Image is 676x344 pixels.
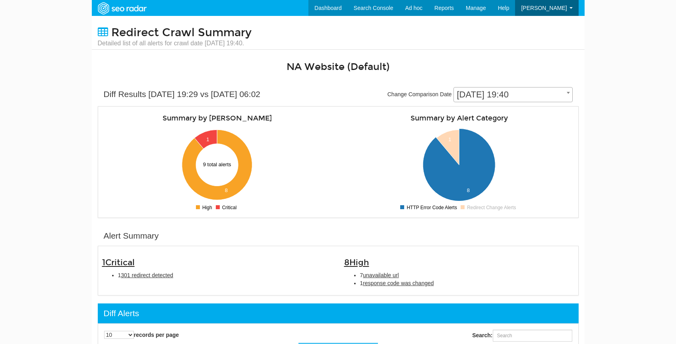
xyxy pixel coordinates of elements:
span: 09/10/2025 19:40 [454,89,572,100]
span: Manage [466,5,486,11]
h4: Summary by Alert Category [344,115,574,122]
span: Help [498,5,509,11]
span: unavailable url [363,272,399,278]
span: 8 [344,257,369,268]
span: Ad hoc [405,5,422,11]
a: NA Website (Default) [287,61,389,73]
div: Diff Results [DATE] 19:29 vs [DATE] 06:02 [104,88,261,100]
span: High [349,257,369,268]
span: Critical [105,257,135,268]
select: records per page [104,331,134,339]
input: Search: [493,330,572,342]
text: 9 total alerts [203,161,231,167]
span: Redirect Crawl Summary [111,26,252,39]
li: 1 [360,279,574,287]
label: Search: [472,330,572,342]
span: Reports [434,5,454,11]
span: response code was changed [363,280,434,286]
span: [PERSON_NAME] [521,5,567,11]
label: records per page [104,331,179,339]
span: Search Console [354,5,393,11]
img: SEORadar [95,1,149,16]
h4: Summary by [PERSON_NAME] [102,115,332,122]
li: 7 [360,271,574,279]
span: Change Comparison Date [387,91,452,97]
div: Diff Alerts [104,307,139,319]
span: 301 redirect detected [121,272,173,278]
div: Alert Summary [104,230,159,242]
small: Detailed list of all alerts for crawl date [DATE] 19:40. [98,39,252,48]
span: 1 [102,257,135,268]
li: 1 [118,271,332,279]
span: 09/10/2025 19:40 [453,87,573,102]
